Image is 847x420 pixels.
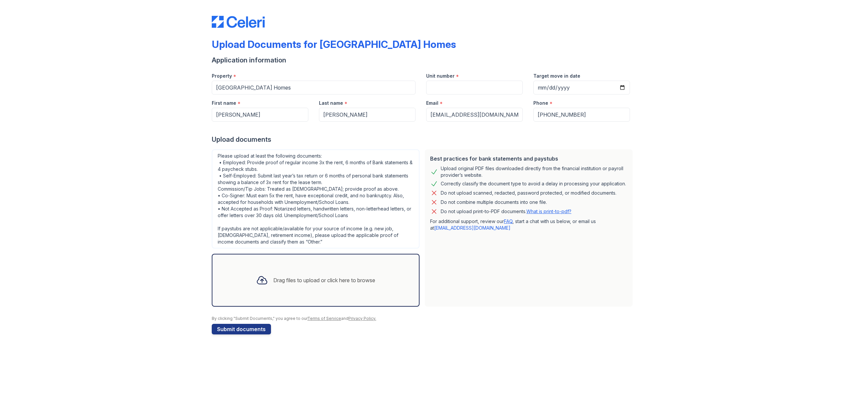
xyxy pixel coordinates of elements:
label: Unit number [426,73,455,79]
a: FAQ [504,218,513,224]
p: Do not upload print-to-PDF documents. [441,208,571,215]
a: What is print-to-pdf? [526,209,571,214]
a: [EMAIL_ADDRESS][DOMAIN_NAME] [434,225,511,231]
label: Last name [319,100,343,106]
div: Do not combine multiple documents into one file. [441,198,547,206]
div: Drag files to upload or click here to browse [273,276,375,284]
p: For additional support, review our , start a chat with us below, or email us at [430,218,627,231]
div: Upload Documents for [GEOGRAPHIC_DATA] Homes [212,38,456,50]
button: Submit documents [212,324,271,334]
div: Correctly classify the document type to avoid a delay in processing your application. [441,180,626,188]
div: Upload documents [212,135,635,144]
div: Application information [212,56,635,65]
a: Privacy Policy. [348,316,376,321]
a: Terms of Service [307,316,341,321]
div: Upload original PDF files downloaded directly from the financial institution or payroll provider’... [441,165,627,178]
label: First name [212,100,236,106]
div: Please upload at least the following documents: • Employed: Provide proof of regular income 3x th... [212,149,420,248]
div: By clicking "Submit Documents," you agree to our and [212,316,635,321]
label: Email [426,100,438,106]
label: Phone [533,100,548,106]
div: Best practices for bank statements and paystubs [430,155,627,163]
label: Property [212,73,232,79]
label: Target move in date [533,73,580,79]
div: Do not upload scanned, redacted, password protected, or modified documents. [441,189,616,197]
img: CE_Logo_Blue-a8612792a0a2168367f1c8372b55b34899dd931a85d93a1a3d3e32e68fde9ad4.png [212,16,265,28]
